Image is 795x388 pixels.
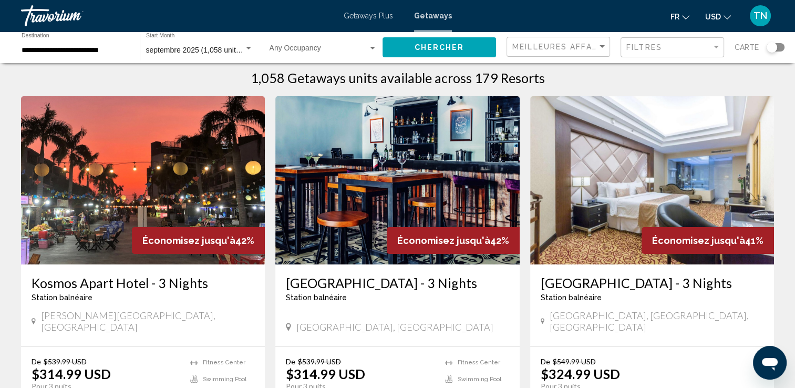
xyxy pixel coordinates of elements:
[705,13,721,21] span: USD
[41,310,255,333] span: [PERSON_NAME][GEOGRAPHIC_DATA], [GEOGRAPHIC_DATA]
[642,227,774,254] div: 41%
[415,44,464,52] span: Chercher
[203,359,245,366] span: Fitness Center
[132,227,265,254] div: 42%
[251,70,545,86] h1: 1,058 Getaways units available across 179 Resorts
[735,40,759,55] span: Carte
[146,46,273,54] span: septembre 2025 (1,058 units available)
[286,366,365,382] p: $314.99 USD
[21,96,265,264] img: RK39O01X.jpg
[32,366,111,382] p: $314.99 USD
[621,37,724,58] button: Filter
[286,293,347,302] span: Station balnéaire
[670,9,689,24] button: Change language
[32,357,41,366] span: De
[383,37,496,57] button: Chercher
[298,357,341,366] span: $539.99 USD
[142,235,235,246] span: Économisez jusqu'à
[753,11,767,21] span: TN
[397,235,490,246] span: Économisez jusqu'à
[512,43,612,51] span: Meilleures affaires
[652,235,745,246] span: Économisez jusqu'à
[530,96,774,264] img: S257I01X.jpg
[32,275,254,291] a: Kosmos Apart Hotel - 3 Nights
[387,227,520,254] div: 42%
[344,12,393,20] a: Getaways Plus
[541,275,763,291] a: [GEOGRAPHIC_DATA] - 3 Nights
[203,376,246,383] span: Swimming Pool
[541,366,620,382] p: $324.99 USD
[275,96,519,264] img: S362O01X.jpg
[550,310,763,333] span: [GEOGRAPHIC_DATA], [GEOGRAPHIC_DATA], [GEOGRAPHIC_DATA]
[21,5,333,26] a: Travorium
[626,43,662,52] span: Filtres
[296,321,493,333] span: [GEOGRAPHIC_DATA], [GEOGRAPHIC_DATA]
[414,12,452,20] a: Getaways
[458,376,501,383] span: Swimming Pool
[512,43,607,52] mat-select: Sort by
[286,275,509,291] a: [GEOGRAPHIC_DATA] - 3 Nights
[753,346,787,380] iframe: Bouton de lancement de la fenêtre de messagerie
[32,293,92,302] span: Station balnéaire
[705,9,731,24] button: Change currency
[286,357,295,366] span: De
[44,357,87,366] span: $539.99 USD
[553,357,596,366] span: $549.99 USD
[541,293,602,302] span: Station balnéaire
[670,13,679,21] span: fr
[541,357,550,366] span: De
[747,5,774,27] button: User Menu
[458,359,500,366] span: Fitness Center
